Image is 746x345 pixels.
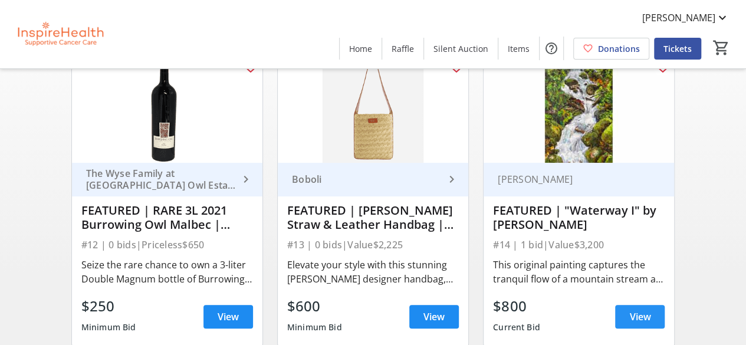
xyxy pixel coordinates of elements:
[81,317,136,338] div: Minimum Bid
[629,310,650,324] span: View
[81,295,136,317] div: $250
[72,55,262,163] img: FEATURED | RARE 3L 2021 Burrowing Owl Malbec | Priceless
[81,167,239,191] div: The Wyse Family at [GEOGRAPHIC_DATA] Owl Estate Winery
[633,8,739,27] button: [PERSON_NAME]
[203,305,253,328] a: View
[498,38,539,60] a: Items
[433,42,488,55] span: Silent Auction
[287,173,445,185] div: Boboli
[287,203,459,232] div: FEATURED | [PERSON_NAME] Straw & Leather Handbag | Boboli Retail Group
[287,295,342,317] div: $600
[493,258,665,286] div: This original painting captures the tranquil flow of a mountain stream as it winds through a lush...
[81,203,253,232] div: FEATURED | RARE 3L 2021 Burrowing Owl Malbec | Priceless
[642,11,715,25] span: [PERSON_NAME]
[493,317,540,338] div: Current Bid
[409,305,459,328] a: View
[278,163,468,196] a: Boboli
[392,42,414,55] span: Raffle
[340,38,382,60] a: Home
[484,55,674,163] img: FEATURED | "Waterway I" by Warren Goodman
[423,310,445,324] span: View
[287,236,459,253] div: #13 | 0 bids | Value $2,225
[508,42,530,55] span: Items
[81,236,253,253] div: #12 | 0 bids | Priceless $650
[615,305,665,328] a: View
[382,38,423,60] a: Raffle
[72,163,262,196] a: The Wyse Family at [GEOGRAPHIC_DATA] Owl Estate Winery
[445,172,459,186] mat-icon: keyboard_arrow_right
[493,295,540,317] div: $800
[81,258,253,286] div: Seize the rare chance to own a 3-liter Double Magnum bottle of Burrowing Owl Estate Winery’s 2021...
[573,38,649,60] a: Donations
[287,258,459,286] div: Elevate your style with this stunning [PERSON_NAME] designer handbag, blending timeless elegance ...
[424,38,498,60] a: Silent Auction
[239,172,253,186] mat-icon: keyboard_arrow_right
[711,37,732,58] button: Cart
[493,203,665,232] div: FEATURED | "Waterway I" by [PERSON_NAME]
[493,173,650,185] div: [PERSON_NAME]
[654,38,701,60] a: Tickets
[598,42,640,55] span: Donations
[663,42,692,55] span: Tickets
[7,5,112,64] img: InspireHealth Supportive Cancer Care's Logo
[287,317,342,338] div: Minimum Bid
[349,42,372,55] span: Home
[493,236,665,253] div: #14 | 1 bid | Value $3,200
[218,310,239,324] span: View
[540,37,563,60] button: Help
[278,55,468,163] img: FEATURED | Giambattista Valli Straw & Leather Handbag | Boboli Retail Group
